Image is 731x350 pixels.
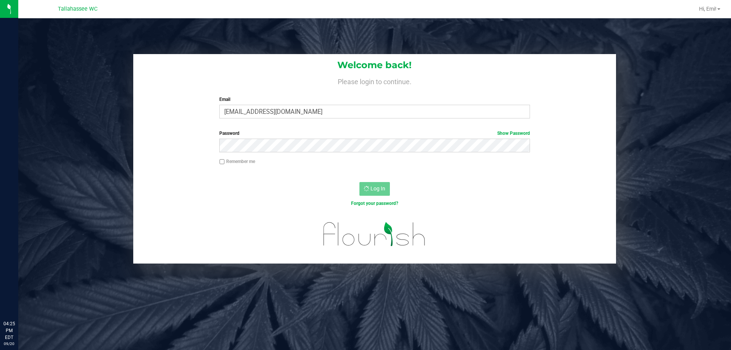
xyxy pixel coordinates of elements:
[58,6,97,12] span: Tallahassee WC
[370,185,385,192] span: Log In
[219,158,255,165] label: Remember me
[219,159,225,165] input: Remember me
[699,6,717,12] span: Hi, Emi!
[133,60,616,70] h1: Welcome back!
[133,76,616,85] h4: Please login to continue.
[219,96,530,103] label: Email
[3,341,15,347] p: 09/20
[359,182,390,196] button: Log In
[351,201,398,206] a: Forgot your password?
[219,131,239,136] span: Password
[314,215,435,254] img: flourish_logo.svg
[3,320,15,341] p: 04:25 PM EDT
[497,131,530,136] a: Show Password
